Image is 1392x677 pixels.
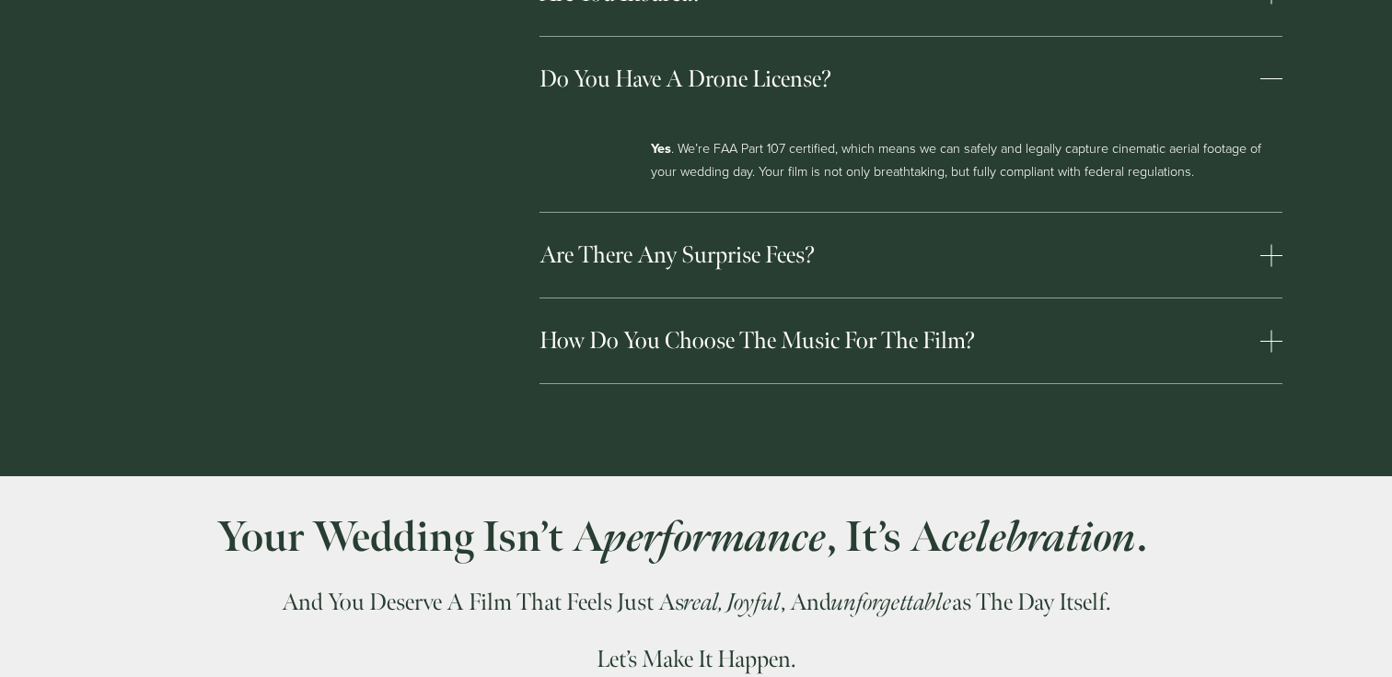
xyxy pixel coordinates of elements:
h4: Let’s make it happen. [217,646,1176,673]
strong: Yes [651,138,671,158]
strong: Your wedding isn’t a , it’s a . [217,509,1147,564]
button: How do you choose the music for the film? [539,298,1282,383]
p: . We’re FAA Part 107 certified, which means we can safely and legally capture cinematic aerial fo... [651,136,1282,184]
div: Do you have a drone license? [539,122,1282,213]
span: Do you have a drone license? [539,64,1260,94]
span: How do you choose the music for the film? [539,326,1260,356]
span: Are there any surprise fees? [539,240,1260,270]
button: Do you have a drone license? [539,37,1282,122]
em: unforgettable [831,588,952,617]
h4: And you deserve a film that feels just as , and as the day itself. [217,589,1176,616]
em: celebration [943,510,1137,565]
em: real, joyful [684,588,781,617]
button: Are there any surprise fees? [539,213,1282,298]
em: performance [605,510,827,565]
